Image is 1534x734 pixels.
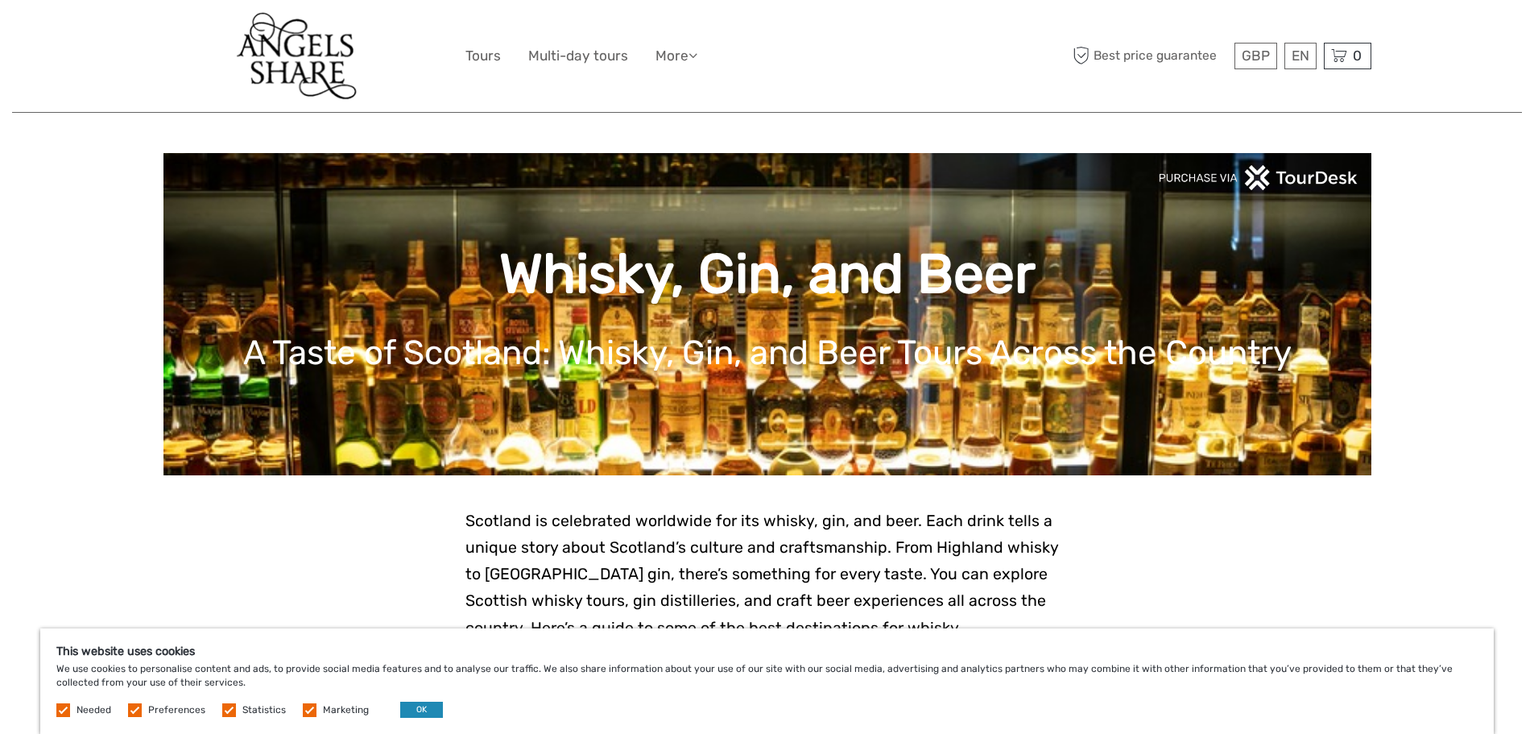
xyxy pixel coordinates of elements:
[148,703,205,717] label: Preferences
[655,44,697,68] a: More
[323,703,369,717] label: Marketing
[465,44,501,68] a: Tours
[237,12,358,100] img: 912-116e97a1-e294-4520-a4a1-76b797511d0c_logo_big.jpg
[23,28,182,41] p: We're away right now. Please check back later!
[40,628,1494,734] div: We use cookies to personalise content and ads, to provide social media features and to analyse ou...
[76,703,111,717] label: Needed
[1350,48,1364,64] span: 0
[56,645,1478,658] h5: This website uses cookies
[400,702,443,718] button: OK
[188,333,1347,373] h1: A Taste of Scotland: Whisky, Gin, and Beer Tours Across the Country
[465,512,1058,664] span: Scotland is celebrated worldwide for its whisky, gin, and beer. Each drink tells a unique story a...
[188,242,1347,307] h1: Whisky, Gin, and Beer
[528,44,628,68] a: Multi-day tours
[1158,165,1359,190] img: PurchaseViaTourDeskwhite.png
[185,25,205,44] button: Open LiveChat chat widget
[242,703,286,717] label: Statistics
[1242,48,1270,64] span: GBP
[1284,43,1317,69] div: EN
[1069,43,1230,69] span: Best price guarantee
